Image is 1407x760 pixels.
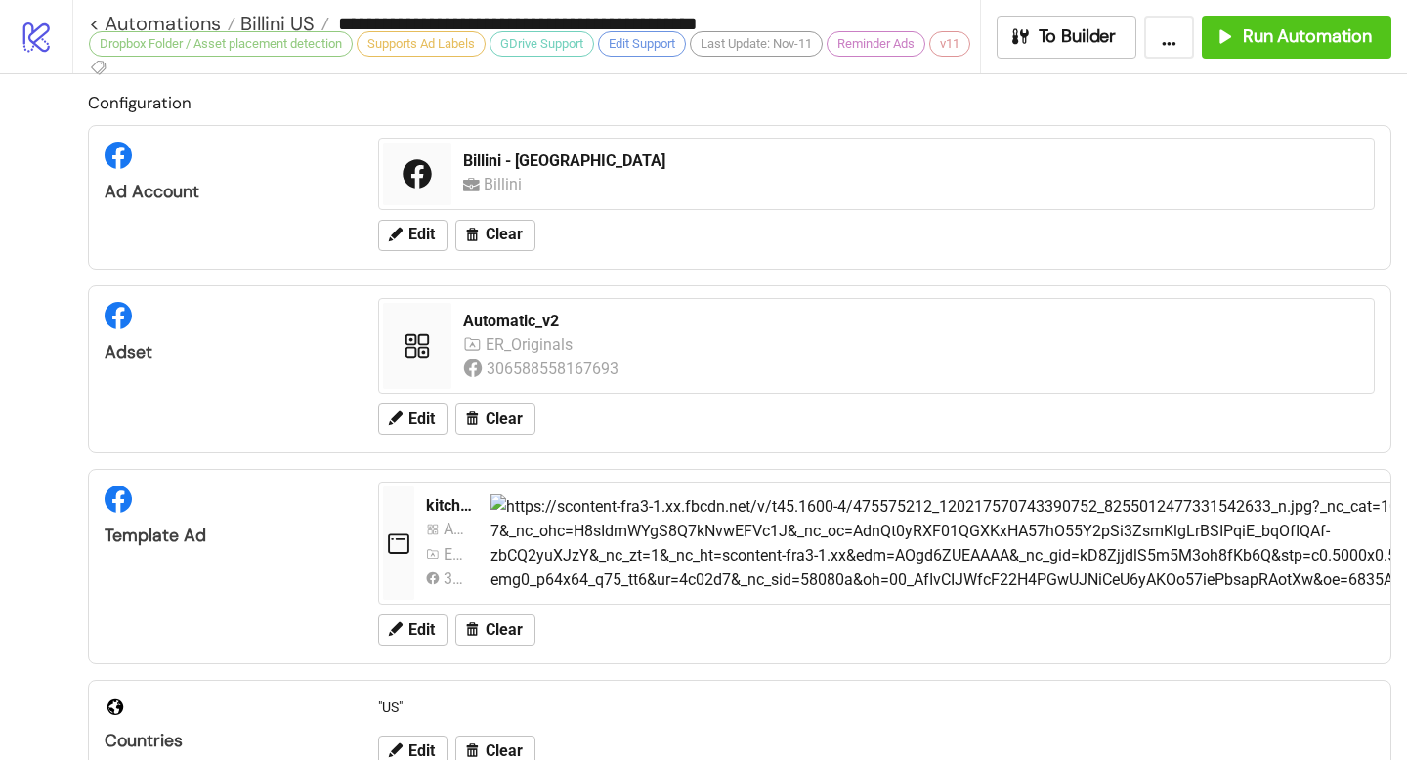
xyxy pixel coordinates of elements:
div: Reminder Ads [827,31,925,57]
div: Billini [484,172,529,196]
a: < Automations [89,14,235,33]
span: Clear [486,410,523,428]
button: Clear [455,614,535,646]
span: Edit [408,410,435,428]
div: Countries [105,730,346,752]
div: Last Update: Nov-11 [690,31,823,57]
span: Clear [486,742,523,760]
a: Billini US [235,14,329,33]
span: Run Automation [1243,25,1372,48]
div: Adset [105,341,346,363]
div: ER_Originals [486,332,577,357]
span: To Builder [1039,25,1117,48]
span: Clear [486,226,523,243]
button: ... [1144,16,1194,59]
button: Clear [455,220,535,251]
span: Clear [486,621,523,639]
div: ER_Originals [444,542,467,567]
div: Automatic_v2 [463,311,1362,332]
div: Automatic_v1 [444,517,467,541]
button: To Builder [997,16,1137,59]
div: 306588558167693 [444,567,467,591]
span: Edit [408,621,435,639]
h2: Configuration [88,90,1391,115]
div: Supports Ad Labels [357,31,486,57]
div: v11 [929,31,970,57]
div: Dropbox Folder / Asset placement detection [89,31,353,57]
button: Clear [455,403,535,435]
div: Billini - [GEOGRAPHIC_DATA] [463,150,1362,172]
button: Edit [378,220,448,251]
button: Edit [378,403,448,435]
div: Template Ad [105,525,346,547]
button: Edit [378,614,448,646]
span: Edit [408,226,435,243]
button: Run Automation [1202,16,1391,59]
span: Billini US [235,11,315,36]
div: kitchn_template [426,495,475,517]
div: Ad Account [105,181,346,203]
span: Edit [408,742,435,760]
div: 306588558167693 [487,357,622,381]
div: "US" [370,689,1383,726]
div: Edit Support [598,31,686,57]
div: GDrive Support [490,31,594,57]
